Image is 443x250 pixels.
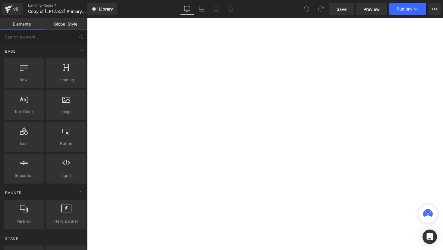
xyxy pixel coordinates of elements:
[223,3,238,15] a: Mobile
[389,3,426,15] button: Publish
[48,109,84,115] span: Image
[337,6,347,12] span: Save
[423,230,437,244] div: Open Intercom Messenger
[5,218,42,224] span: Parallax
[48,77,84,83] span: Heading
[99,6,113,12] span: Library
[5,140,42,147] span: Icon
[5,48,16,54] span: Base
[194,3,209,15] a: Laptop
[397,7,412,11] span: Publish
[12,5,20,13] div: v6
[5,190,22,196] span: Banner
[28,3,97,8] a: Landing Pages
[87,3,117,15] a: New Library
[28,9,86,14] span: Copy of [LP12.3.2] Primary Carousel
[300,3,313,15] button: Undo
[363,6,380,12] span: Preview
[48,172,84,179] span: Liquid
[5,109,42,115] span: Text Block
[2,3,23,15] a: v6
[5,236,19,241] span: Stack
[180,3,194,15] a: Desktop
[5,77,42,83] span: Row
[429,3,441,15] button: More
[5,172,42,179] span: Separator
[209,3,223,15] a: Tablet
[48,140,84,147] span: Button
[315,3,327,15] button: Redo
[44,18,87,30] a: Global Style
[356,3,387,15] a: Preview
[48,218,84,224] span: Hero Banner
